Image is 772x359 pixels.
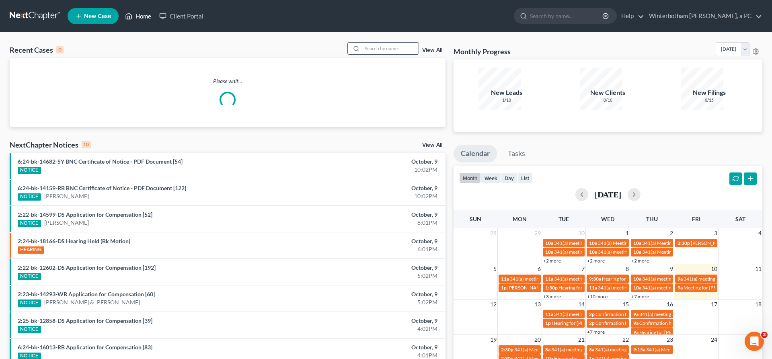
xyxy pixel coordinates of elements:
a: +2 more [631,258,649,264]
div: October, 9 [303,317,437,325]
span: 341(a) meeting for [PERSON_NAME] [510,276,587,282]
a: 6:24-bk-14682-SY BNC Certificate of Notice - PDF Document [54] [18,158,183,165]
div: October, 9 [303,290,437,298]
span: 9a [633,311,639,317]
span: 341(a) meeting for [PERSON_NAME] [554,311,632,317]
a: +7 more [587,329,605,335]
div: NOTICE [18,273,41,280]
span: 6 [537,264,542,274]
div: New Leads [478,88,535,97]
span: 18 [754,300,762,309]
span: 341(a) meeting for [PERSON_NAME] [554,249,632,255]
span: Hearing for [PERSON_NAME] [552,320,614,326]
span: 8 [625,264,630,274]
span: 341(a) meeting for [PERSON_NAME] [642,276,720,282]
p: Please wait... [10,77,446,85]
iframe: Intercom live chat [745,332,764,351]
span: 15 [622,300,630,309]
span: 341(a) Meeting for [PERSON_NAME] and [PERSON_NAME] [642,240,768,246]
span: 341(a) meeting for [PERSON_NAME] & [PERSON_NAME] [598,249,718,255]
div: 1/10 [478,97,535,103]
div: NOTICE [18,326,41,333]
div: 5:02PM [303,272,437,280]
span: 7 [581,264,585,274]
span: 10a [545,240,553,246]
span: 24 [710,335,718,345]
span: Wed [601,215,614,222]
div: 4:02PM [303,325,437,333]
span: 3 [761,332,768,338]
span: 2p [589,320,595,326]
span: 11 [754,264,762,274]
span: Confirmation Hearing for Avinash [PERSON_NAME] [595,320,705,326]
span: 11a [501,276,509,282]
span: 9 [669,264,674,274]
input: Search by name... [362,43,419,54]
span: 11a [545,311,553,317]
span: 341(a) meeting for [PERSON_NAME] [PERSON_NAME] [642,285,758,291]
span: 10a [589,240,597,246]
div: 10 [82,141,91,148]
div: 0/10 [580,97,636,103]
span: Hearing for [PERSON_NAME] and [PERSON_NAME] [602,276,712,282]
span: 11a [545,276,553,282]
span: 341(a) meeting for [PERSON_NAME] and [PERSON_NAME] [639,311,764,317]
h2: [DATE] [595,190,621,199]
span: Hearing for [PERSON_NAME] and [PERSON_NAME] [639,329,749,335]
div: October, 9 [303,211,437,219]
div: New Clients [580,88,636,97]
a: 2:22-bk-12602-DS Application for Compensation [192] [18,264,156,271]
a: Help [617,9,644,23]
span: 11a [589,285,597,291]
button: week [481,172,501,183]
span: Mon [513,215,527,222]
span: 3 [713,228,718,238]
a: 2:24-bk-18166-DS Hearing Held (Bk Motion) [18,238,130,244]
div: NOTICE [18,193,41,201]
div: October, 9 [303,184,437,192]
div: NOTICE [18,300,41,307]
div: NOTICE [18,167,41,174]
span: 17 [710,300,718,309]
span: 9a [633,329,639,335]
span: 4 [758,228,762,238]
span: 341(a) meeting for [PERSON_NAME] [551,347,629,353]
span: Confirmation Hearing for Avinash [PERSON_NAME] [595,311,705,317]
span: 9a [678,276,683,282]
a: +3 more [543,293,561,300]
div: 0 [56,46,64,53]
div: 6:01PM [303,219,437,227]
a: 2:23-bk-14293-WB Application for Compensation [60] [18,291,155,297]
span: 19 [489,335,497,345]
span: 20 [534,335,542,345]
span: 10 [710,264,718,274]
span: 2p [589,311,595,317]
span: 341(a) meeting for [PERSON_NAME] [554,240,632,246]
a: 6:24-bk-14159-RB BNC Certificate of Notice - PDF Document [122] [18,185,186,191]
span: 1:30p [545,285,558,291]
span: 16 [666,300,674,309]
span: [PERSON_NAME] 341(a) [GEOGRAPHIC_DATA] [507,285,610,291]
div: Recent Cases [10,45,64,55]
span: 9a [633,320,639,326]
span: 5 [493,264,497,274]
span: Hearing for [PERSON_NAME] and [PERSON_NAME] [558,285,669,291]
span: 1p [545,320,551,326]
a: [PERSON_NAME] [44,219,89,227]
a: Home [121,9,155,23]
span: 21 [577,335,585,345]
span: 341(a) Meeting for [PERSON_NAME] and [PERSON_NAME] [646,347,772,353]
span: 341(a) meeting for [PERSON_NAME] [PERSON_NAME] and [PERSON_NAME] [595,347,759,353]
span: 1p [501,285,507,291]
div: October, 9 [303,343,437,351]
span: 341(a) meeting for Bravado Partners LLC [598,285,684,291]
span: 8a [589,347,594,353]
span: 23 [666,335,674,345]
span: 12 [489,300,497,309]
span: 9:15a [633,347,645,353]
a: Calendar [454,145,497,162]
span: 10a [633,276,641,282]
span: 341(a) meeting for [PERSON_NAME] [554,276,632,282]
span: 341(a) Meeting for [PERSON_NAME] & [PERSON_NAME] [598,240,719,246]
a: [PERSON_NAME] [44,192,89,200]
